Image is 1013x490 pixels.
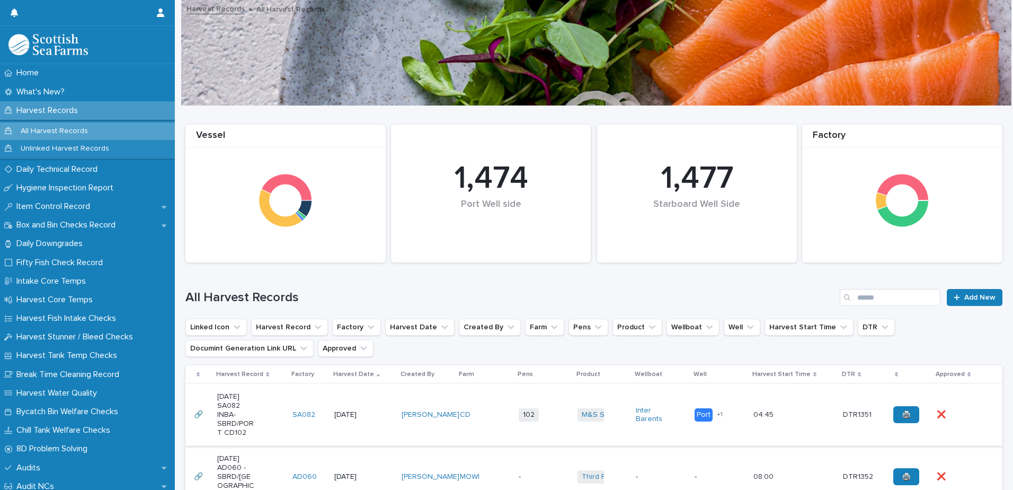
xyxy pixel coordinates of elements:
p: Harvest Water Quality [12,388,105,398]
span: 102 [519,408,539,422]
div: Factory [802,130,1002,147]
a: [PERSON_NAME] [402,472,459,482]
button: Linked Icon [185,319,247,336]
p: Product [576,369,600,380]
p: Harvest Fish Intake Checks [12,313,125,323]
p: 🔗 [194,408,205,419]
p: [DATE] [334,410,372,419]
p: 08:00 [753,470,776,482]
p: Harvest Core Temps [12,295,101,305]
p: DTR [842,369,855,380]
a: CD [460,410,470,419]
button: Farm [525,319,564,336]
p: Fifty Fish Check Record [12,258,111,268]
p: Hygiene Inspection Report [12,183,122,193]
div: Port Well side [409,199,573,232]
a: MOWI [460,472,479,482]
button: Harvest Start Time [765,319,854,336]
span: 🖨️ [902,473,911,480]
p: Created By [401,369,434,380]
p: Well [694,369,707,380]
p: Harvest Start Time [752,369,811,380]
p: Audits [12,463,49,473]
div: Starboard Well Side [615,199,779,232]
img: mMrefqRFQpe26GRNOUkG [8,34,88,55]
button: Documint Generation Link URL [185,340,314,357]
button: Created By [459,319,521,336]
a: [PERSON_NAME] [402,410,459,419]
div: 1,474 [409,160,573,198]
p: All Harvest Records [256,3,325,14]
span: + 1 [717,412,723,418]
p: 04:45 [753,408,776,419]
h1: All Harvest Records [185,290,836,305]
a: 🖨️ [893,468,919,485]
button: Well [724,319,760,336]
p: Item Control Record [12,202,99,212]
p: Box and Bin Checks Record [12,220,124,230]
p: Factory [291,369,314,380]
span: 🖨️ [902,411,911,418]
p: - [695,472,732,482]
p: All Harvest Records [12,127,96,136]
p: Chill Tank Welfare Checks [12,425,119,435]
p: - [519,472,556,482]
p: - [636,472,673,482]
a: AD060 [292,472,317,482]
p: Home [12,68,47,78]
p: Unlinked Harvest Records [12,144,118,153]
p: DTR1352 [843,470,875,482]
p: Wellboat [635,369,662,380]
a: Add New [947,289,1002,306]
p: Harvest Date [333,369,374,380]
button: Approved [318,340,374,357]
tr: 🔗🔗 [DATE] SA082 INBA-SBRD/PORT CD102SA082 [DATE][PERSON_NAME] CD 102M&S Select Inter Barents Port... [185,384,1002,446]
div: Port [695,408,713,422]
button: Product [612,319,662,336]
p: Intake Core Temps [12,276,94,286]
p: Pens [518,369,533,380]
p: Approved [936,369,965,380]
span: Add New [964,294,996,301]
p: Harvest Stunner / Bleed Checks [12,332,141,342]
a: Inter Barents [636,406,673,424]
p: [DATE] SA082 INBA-SBRD/PORT CD102 [217,392,255,437]
p: Harvest Tank Temp Checks [12,351,126,361]
div: Vessel [185,130,386,147]
p: Daily Technical Record [12,164,106,174]
button: Harvest Record [251,319,328,336]
p: What's New? [12,87,73,97]
a: Third Party Salmon [582,472,646,482]
input: Search [840,289,940,306]
p: 8D Problem Solving [12,444,96,454]
p: Daily Downgrades [12,239,91,249]
p: Harvest Records [12,106,86,116]
p: DTR1351 [843,408,874,419]
p: Bycatch Bin Welfare Checks [12,407,127,417]
a: M&S Select [582,410,621,419]
button: DTR [858,319,895,336]
div: 1,477 [615,160,779,198]
button: Harvest Date [385,319,455,336]
button: Wellboat [667,319,719,336]
a: Harvest Records [186,2,245,14]
p: Farm [459,369,474,380]
button: Pens [568,319,608,336]
p: [DATE] [334,472,372,482]
a: SA082 [292,410,315,419]
p: ❌ [937,470,948,482]
button: Factory [332,319,381,336]
p: Break Time Cleaning Record [12,370,128,380]
a: 🖨️ [893,406,919,423]
p: 🔗 [194,470,205,482]
p: Harvest Record [216,369,263,380]
p: ❌ [937,408,948,419]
